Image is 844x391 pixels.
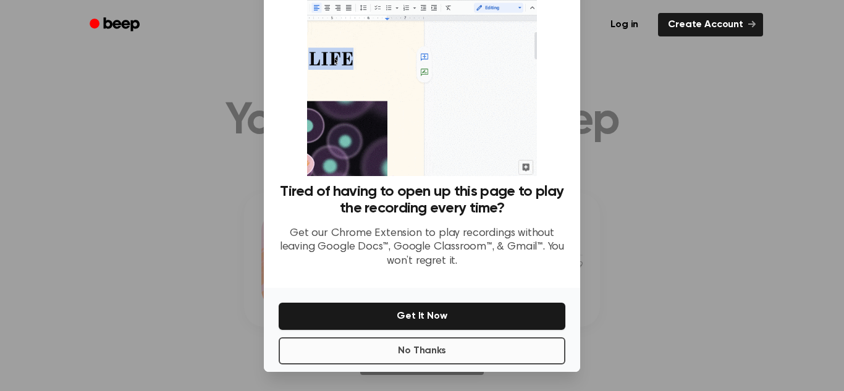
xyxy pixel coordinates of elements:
[658,13,763,36] a: Create Account
[279,303,565,330] button: Get It Now
[279,227,565,269] p: Get our Chrome Extension to play recordings without leaving Google Docs™, Google Classroom™, & Gm...
[279,183,565,217] h3: Tired of having to open up this page to play the recording every time?
[598,11,651,39] a: Log in
[279,337,565,364] button: No Thanks
[81,13,151,37] a: Beep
